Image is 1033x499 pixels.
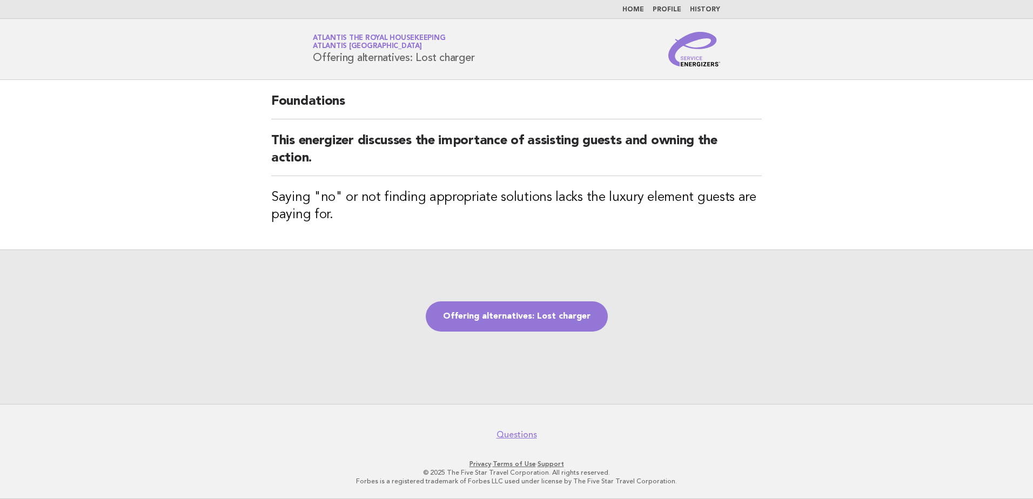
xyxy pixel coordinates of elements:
[538,460,564,468] a: Support
[426,301,608,332] a: Offering alternatives: Lost charger
[313,43,422,50] span: Atlantis [GEOGRAPHIC_DATA]
[186,460,847,468] p: · ·
[653,6,681,13] a: Profile
[690,6,720,13] a: History
[497,429,537,440] a: Questions
[622,6,644,13] a: Home
[493,460,536,468] a: Terms of Use
[313,35,474,63] h1: Offering alternatives: Lost charger
[313,35,445,50] a: Atlantis the Royal HousekeepingAtlantis [GEOGRAPHIC_DATA]
[668,32,720,66] img: Service Energizers
[271,189,762,224] h3: Saying "no" or not finding appropriate solutions lacks the luxury element guests are paying for.
[271,93,762,119] h2: Foundations
[469,460,491,468] a: Privacy
[186,468,847,477] p: © 2025 The Five Star Travel Corporation. All rights reserved.
[271,132,762,176] h2: This energizer discusses the importance of assisting guests and owning the action.
[186,477,847,485] p: Forbes is a registered trademark of Forbes LLC used under license by The Five Star Travel Corpora...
